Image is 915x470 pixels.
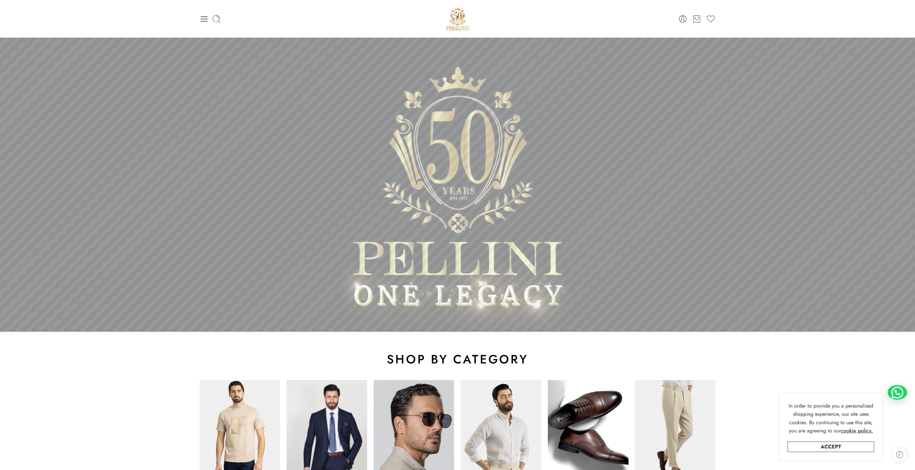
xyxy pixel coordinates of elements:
[678,14,687,24] a: Login / Register
[789,402,873,435] span: In order to provide you a personalized shopping experience, our site uses cookies. By continuing ...
[788,442,874,452] a: Accept
[692,14,701,24] a: Cart
[444,5,472,33] a: Pellini -
[706,14,715,24] a: Wishlist
[444,5,472,33] img: Pellini
[200,351,716,367] h2: shop by category
[841,427,873,435] a: cookie policy.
